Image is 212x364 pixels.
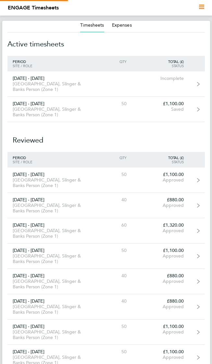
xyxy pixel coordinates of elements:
[132,329,189,335] div: Approved
[7,32,205,56] h2: Active timesheets
[132,156,189,160] div: Total (£)
[7,122,205,152] h2: Reviewed
[112,22,132,29] button: Expenses
[132,76,189,81] div: Incomplete
[132,101,189,107] div: £1,100.00
[132,279,189,284] div: Approved
[7,160,94,164] div: Site / Role
[8,4,59,12] li: ENGAGE Timesheets
[132,298,189,304] div: £880.00
[132,273,189,279] div: £880.00
[7,76,94,81] div: [DATE] - [DATE]
[132,355,189,360] div: Approved
[7,273,94,279] div: [DATE] - [DATE]
[132,64,189,68] div: Status
[7,218,205,244] a: [DATE] - [DATE][GEOGRAPHIC_DATA], Slinger & Banks Person (Zone 1)60£1,320.00Approved
[7,253,94,264] div: [GEOGRAPHIC_DATA], Slinger & Banks Person (Zone 1)
[94,298,132,304] div: 40
[132,203,189,208] div: Approved
[94,172,132,177] div: 50
[132,107,189,112] div: Saved
[7,279,94,290] div: [GEOGRAPHIC_DATA], Slinger & Banks Person (Zone 1)
[132,248,189,253] div: £1,100.00
[132,222,189,228] div: £1,320.00
[94,324,132,329] div: 50
[132,324,189,329] div: £1,100.00
[7,172,94,177] div: [DATE] - [DATE]
[7,320,205,345] a: [DATE] - [DATE][GEOGRAPHIC_DATA], Slinger & Banks Person (Zone 1)50£1,100.00Approved
[94,156,132,160] div: Qty
[94,101,132,107] div: 50
[132,59,189,64] div: Total (£)
[7,107,94,118] div: [GEOGRAPHIC_DATA], Slinger & Banks Person (Zone 1)
[94,59,132,64] div: Qty
[7,222,94,228] div: [DATE] - [DATE]
[7,298,94,304] div: [DATE] - [DATE]
[132,160,189,164] div: Status
[94,222,132,228] div: 60
[94,197,132,203] div: 40
[7,228,94,239] div: [GEOGRAPHIC_DATA], Slinger & Banks Person (Zone 1)
[132,172,189,177] div: £1,100.00
[7,97,205,122] a: [DATE] - [DATE][GEOGRAPHIC_DATA], Slinger & Banks Person (Zone 1)50£1,100.00Saved
[132,177,189,183] div: Approved
[7,329,94,340] div: [GEOGRAPHIC_DATA], Slinger & Banks Person (Zone 1)
[7,248,94,253] div: [DATE] - [DATE]
[7,197,94,203] div: [DATE] - [DATE]
[132,349,189,355] div: £1,100.00
[132,253,189,259] div: Approved
[7,304,94,315] div: [GEOGRAPHIC_DATA], Slinger & Banks Person (Zone 1)
[94,349,132,355] div: 50
[13,155,26,160] span: Period
[7,64,94,68] div: Site / Role
[94,248,132,253] div: 50
[7,269,205,294] a: [DATE] - [DATE][GEOGRAPHIC_DATA], Slinger & Banks Person (Zone 1)40£880.00Approved
[132,197,189,203] div: £880.00
[7,203,94,214] div: [GEOGRAPHIC_DATA], Slinger & Banks Person (Zone 1)
[132,228,189,233] div: Approved
[7,71,205,97] a: [DATE] - [DATE][GEOGRAPHIC_DATA], Slinger & Banks Person (Zone 1)Incomplete
[132,304,189,309] div: Approved
[7,294,205,320] a: [DATE] - [DATE][GEOGRAPHIC_DATA], Slinger & Banks Person (Zone 1)40£880.00Approved
[7,168,205,193] a: [DATE] - [DATE][GEOGRAPHIC_DATA], Slinger & Banks Person (Zone 1)50£1,100.00Approved
[13,59,26,64] span: Period
[7,81,94,92] div: [GEOGRAPHIC_DATA], Slinger & Banks Person (Zone 1)
[7,193,205,218] a: [DATE] - [DATE][GEOGRAPHIC_DATA], Slinger & Banks Person (Zone 1)40£880.00Approved
[7,177,94,188] div: [GEOGRAPHIC_DATA], Slinger & Banks Person (Zone 1)
[7,324,94,329] div: [DATE] - [DATE]
[7,244,205,269] a: [DATE] - [DATE][GEOGRAPHIC_DATA], Slinger & Banks Person (Zone 1)50£1,100.00Approved
[7,101,94,107] div: [DATE] - [DATE]
[94,273,132,279] div: 40
[80,22,104,29] button: Timesheets
[7,349,94,355] div: [DATE] - [DATE]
